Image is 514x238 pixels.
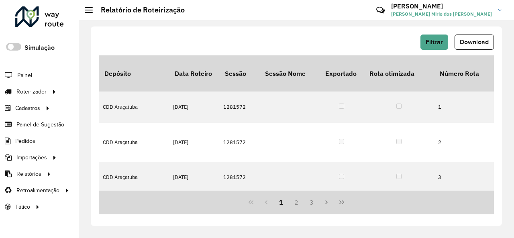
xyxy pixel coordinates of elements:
[391,2,492,10] h3: [PERSON_NAME]
[24,43,55,53] label: Simulação
[320,55,364,92] th: Exportado
[16,87,47,96] span: Roteirizador
[434,92,494,123] td: 1
[16,186,59,195] span: Retroalimentação
[426,39,443,45] span: Filtrar
[319,195,335,210] button: Next Page
[460,39,489,45] span: Download
[273,195,289,210] button: 1
[99,162,169,193] td: CDD Araçatuba
[15,104,40,112] span: Cadastros
[17,71,32,79] span: Painel
[99,123,169,162] td: CDD Araçatuba
[16,170,41,178] span: Relatórios
[15,137,35,145] span: Pedidos
[420,35,448,50] button: Filtrar
[219,162,259,193] td: 1281572
[169,162,219,193] td: [DATE]
[16,153,47,162] span: Importações
[169,55,219,92] th: Data Roteiro
[169,123,219,162] td: [DATE]
[93,6,185,14] h2: Relatório de Roteirização
[434,55,494,92] th: Número Rota
[304,195,319,210] button: 3
[434,162,494,193] td: 3
[169,92,219,123] td: [DATE]
[219,55,259,92] th: Sessão
[15,203,30,211] span: Tático
[219,123,259,162] td: 1281572
[434,123,494,162] td: 2
[372,2,389,19] a: Contato Rápido
[259,55,320,92] th: Sessão Nome
[364,55,434,92] th: Rota otimizada
[219,92,259,123] td: 1281572
[289,195,304,210] button: 2
[16,120,64,129] span: Painel de Sugestão
[334,195,349,210] button: Last Page
[391,10,492,18] span: [PERSON_NAME] Mirio dos [PERSON_NAME]
[99,92,169,123] td: CDD Araçatuba
[99,55,169,92] th: Depósito
[455,35,494,50] button: Download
